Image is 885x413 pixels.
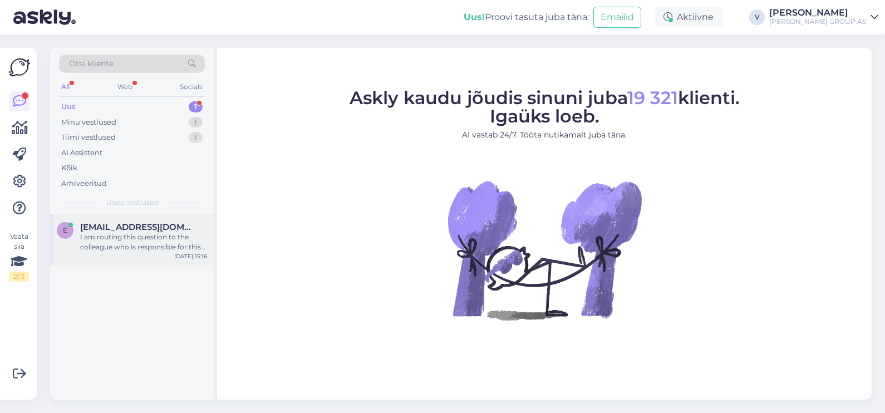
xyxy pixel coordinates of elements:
[61,178,107,189] div: Arhiveeritud
[444,150,645,350] img: No Chat active
[464,11,589,24] div: Proovi tasuta juba täna:
[63,226,67,234] span: e
[350,87,740,127] span: Askly kaudu jõudis sinuni juba klienti. Igaüks loeb.
[80,232,207,252] div: I am routing this question to the colleague who is responsible for this topic. The reply might ta...
[769,8,866,17] div: [PERSON_NAME]
[115,80,135,94] div: Web
[61,117,116,128] div: Minu vestlused
[178,80,205,94] div: Socials
[9,232,29,282] div: Vaata siia
[627,87,678,109] span: 19 321
[80,222,196,232] span: ednakiisa@hotmail.com
[106,198,158,208] span: Uued vestlused
[350,129,740,141] p: AI vastab 24/7. Tööta nutikamalt juba täna.
[9,57,30,78] img: Askly Logo
[189,132,203,143] div: 1
[61,147,102,159] div: AI Assistent
[61,163,77,174] div: Kõik
[769,8,878,26] a: [PERSON_NAME][PERSON_NAME] GROUP AS
[61,132,116,143] div: Tiimi vestlused
[61,101,76,112] div: Uus
[464,12,485,22] b: Uus!
[69,58,114,70] span: Otsi kliente
[655,7,722,27] div: Aktiivne
[59,80,72,94] div: All
[749,9,765,25] div: V
[174,252,207,260] div: [DATE] 15:16
[769,17,866,26] div: [PERSON_NAME] GROUP AS
[593,7,641,28] button: Emailid
[189,117,203,128] div: 1
[189,101,203,112] div: 1
[9,272,29,282] div: 2 / 3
